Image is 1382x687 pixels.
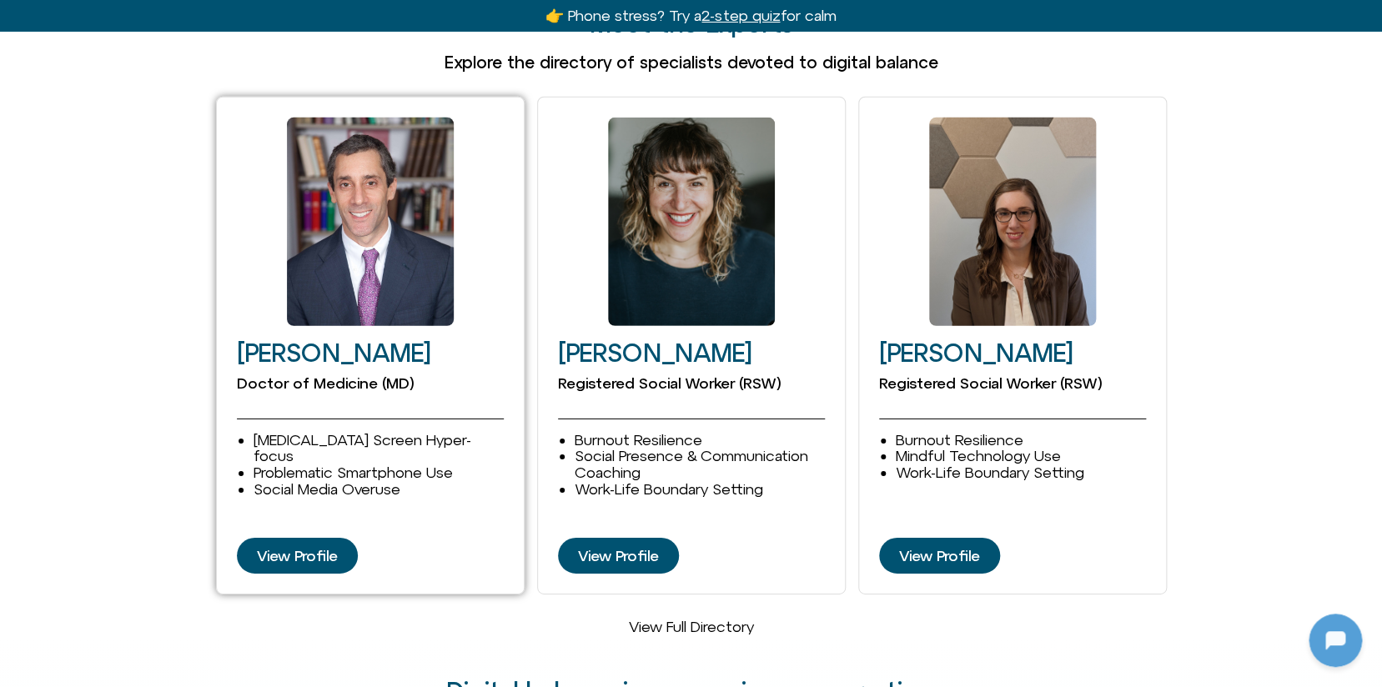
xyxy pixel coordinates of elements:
a: View Full Directory [629,618,754,635]
li: Problematic Smartphone Use [254,464,504,481]
span: Registered Social Worker (RSW) [879,374,1102,392]
span: View Profile [257,548,338,564]
a: View Profile of Cleo Haber [558,538,679,574]
u: 2-step quiz [701,7,780,24]
a: View Profile of David Goldenberg [237,538,358,574]
iframe: Botpress [1309,614,1362,667]
p: Looks like you stepped away. No rush—just message me when you're ready! [48,455,298,495]
li: Work-Life Boundary Setting [896,464,1146,481]
img: N5FCcHC.png [4,213,28,237]
span: Registered Social Worker (RSW) [558,374,781,392]
img: N5FCcHC.png [4,410,28,434]
p: Understood. After school, what tends to make you reach for the Xbox? Is it tied to a feeling, a s... [48,150,298,230]
h2: [PERSON_NAME] [237,339,504,367]
li: Mindful Technology Use [896,448,1146,464]
li: Social Presence & Communication Coaching [575,448,825,481]
span: Doctor of Medicine (MD) [237,374,414,392]
h2: [DOMAIN_NAME] [49,11,256,33]
span: View Profile [899,548,980,564]
li: Burnout Resilience [575,432,825,449]
img: N5FCcHC.png [4,479,28,502]
svg: Restart Conversation Button [263,8,291,36]
a: 👉 Phone stress? Try a2-step quizfor calm [545,7,836,24]
textarea: Message Input [28,537,259,554]
img: N5FCcHC.png [15,8,42,35]
li: Work-Life Boundary Setting [575,481,825,498]
li: Burnout Resilience [896,432,1146,449]
p: too much xbox after school [143,102,316,122]
svg: Close Chatbot Button [291,8,319,36]
p: It seems like playing Xbox after school has become a habit for you. If you could swap that habit ... [48,307,298,427]
p: routine [273,258,316,278]
img: N5FCcHC.png [4,57,28,80]
h2: [PERSON_NAME] [879,339,1146,367]
span: Explore the directory of specialists devoted to digital balance [445,53,938,72]
li: Social Media Overuse [254,481,504,498]
span: View Profile [578,548,659,564]
a: View Profile of Stephanie Furlott [879,538,1000,574]
li: [MEDICAL_DATA] Screen Hyper-focus [254,432,504,465]
button: Expand Header Button [4,4,329,39]
svg: Voice Input Button [285,532,312,559]
h2: [PERSON_NAME] [558,339,825,367]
